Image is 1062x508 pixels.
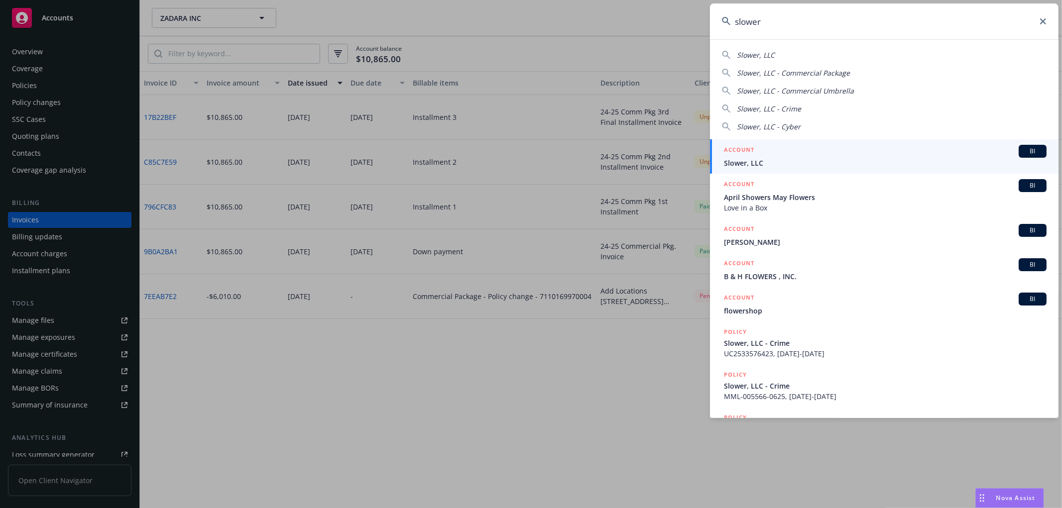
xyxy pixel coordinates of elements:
[1023,147,1043,156] span: BI
[724,271,1047,282] span: B & H FLOWERS , INC.
[710,139,1059,174] a: ACCOUNTBISlower, LLC
[1023,181,1043,190] span: BI
[996,494,1036,502] span: Nova Assist
[710,364,1059,407] a: POLICYSlower, LLC - CrimeMML-005566-0625, [DATE]-[DATE]
[1023,226,1043,235] span: BI
[724,338,1047,348] span: Slower, LLC - Crime
[724,192,1047,203] span: April Showers May Flowers
[1023,295,1043,304] span: BI
[976,489,988,508] div: Drag to move
[737,50,775,60] span: Slower, LLC
[724,237,1047,247] span: [PERSON_NAME]
[724,381,1047,391] span: Slower, LLC - Crime
[710,321,1059,364] a: POLICYSlower, LLC - CrimeUC2533576423, [DATE]-[DATE]
[1023,260,1043,269] span: BI
[737,122,801,131] span: Slower, LLC - Cyber
[724,224,754,236] h5: ACCOUNT
[975,488,1044,508] button: Nova Assist
[710,287,1059,321] a: ACCOUNTBIflowershop
[724,370,747,380] h5: POLICY
[710,3,1059,39] input: Search...
[724,293,754,305] h5: ACCOUNT
[737,86,854,96] span: Slower, LLC - Commercial Umbrella
[710,174,1059,218] a: ACCOUNTBIApril Showers May FlowersLove in a Box
[724,203,1047,213] span: Love in a Box
[724,145,754,157] h5: ACCOUNT
[724,158,1047,168] span: Slower, LLC
[724,348,1047,359] span: UC2533576423, [DATE]-[DATE]
[710,407,1059,450] a: POLICY
[710,218,1059,253] a: ACCOUNTBI[PERSON_NAME]
[724,258,754,270] h5: ACCOUNT
[737,104,801,113] span: Slower, LLC - Crime
[724,327,747,337] h5: POLICY
[737,68,850,78] span: Slower, LLC - Commercial Package
[724,305,1047,316] span: flowershop
[724,412,747,422] h5: POLICY
[710,253,1059,287] a: ACCOUNTBIB & H FLOWERS , INC.
[724,391,1047,402] span: MML-005566-0625, [DATE]-[DATE]
[724,179,754,191] h5: ACCOUNT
